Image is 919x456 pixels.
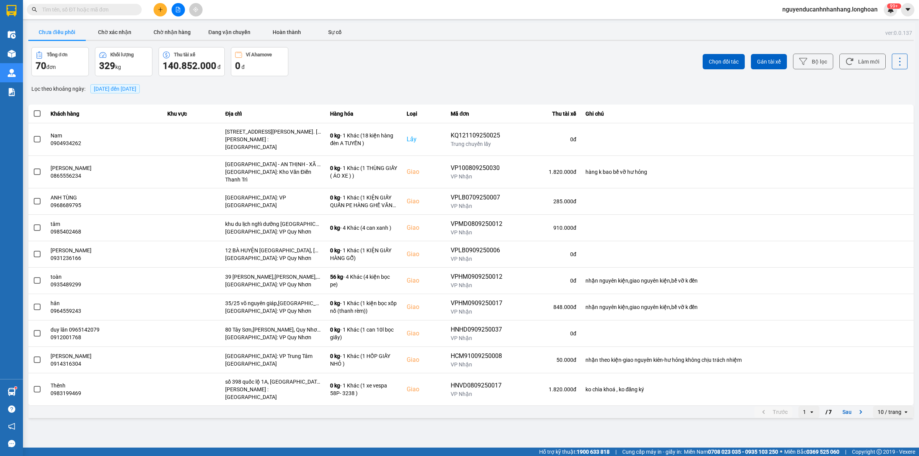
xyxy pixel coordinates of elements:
div: VP Nhận [451,308,502,315]
div: đơn [36,60,85,72]
div: đ [235,60,284,72]
div: kg [99,60,148,72]
th: Hàng hóa [325,105,402,123]
div: VP Nhận [451,202,502,210]
span: message [8,440,15,447]
div: VP Nhận [451,173,502,180]
div: Giao [407,276,442,285]
span: 0 kg [330,194,340,201]
div: [GEOGRAPHIC_DATA]: VP Quy Nhơn [225,228,321,235]
div: 0968689795 [51,201,159,209]
button: Bộ lọc [793,54,833,69]
div: [GEOGRAPHIC_DATA]: VP Quy Nhơn [225,307,321,315]
div: - 1 Khác (1 KIỆN GIẤY HÀNG GỖ) [330,247,397,262]
div: 10 / trang [878,408,901,416]
button: Chờ nhận hàng [143,25,201,40]
span: caret-down [904,6,911,13]
img: warehouse-icon [8,31,16,39]
div: 0904934262 [51,139,159,147]
button: next page. current page 1 / 7 [838,406,870,418]
div: 1 [803,408,806,416]
button: previous page. current page 1 / 7 [754,406,792,418]
span: 0 kg [330,165,340,171]
span: 0 kg [330,382,340,389]
div: 50.000 đ [512,356,576,364]
div: 12 BÀ HUYỆN [GEOGRAPHIC_DATA], [GEOGRAPHIC_DATA], [GEOGRAPHIC_DATA], [GEOGRAPHIC_DATA] [225,247,321,254]
span: Miền Nam [684,448,778,456]
svg: open [809,409,815,415]
div: [GEOGRAPHIC_DATA]: VP Quy Nhơn [225,281,321,288]
span: | [845,448,846,456]
div: 0935489299 [51,281,159,288]
div: HNHD0909250037 [451,325,502,334]
div: 910.000 đ [512,224,576,232]
div: duy lân 0965142079 [51,326,159,333]
div: tâm [51,220,159,228]
div: 1.820.000 đ [512,386,576,393]
div: 39 [PERSON_NAME],[PERSON_NAME], quy nhơn,bình định [225,273,321,281]
div: - 1 Khác (1 KIỆN GIẤY QUẤN PE HÀNG GHẾ VĂN PHÒNG) [330,194,397,209]
div: [GEOGRAPHIC_DATA] - AN THỊNH - XÃ [GEOGRAPHIC_DATA] - [GEOGRAPHIC_DATA] [225,160,321,168]
div: - 1 Khác (1 THÙNG GIẤY ( ÁO XE ) ) [330,164,397,180]
span: Lọc theo khoảng ngày : [31,85,85,93]
div: 0985402468 [51,228,159,235]
span: search [32,7,37,12]
div: 285.000 đ [512,198,576,205]
div: VP Nhận [451,281,502,289]
strong: 1900 633 818 [577,449,610,455]
div: - 1 Khác (1 kiện bọc xốp nổ (thanh rèm)) [330,299,397,315]
button: Ví Ahamove0 đ [231,47,288,76]
div: nhận nguyên kiện,giao nguyên kiện,bể vỡ k đền [585,277,909,284]
div: 0931236166 [51,254,159,262]
div: 0914316304 [51,360,159,368]
img: warehouse-icon [8,50,16,58]
span: / 7 [826,407,832,417]
div: hàng k bao bể vỡ hư hỏng [585,168,909,176]
div: 848.000 đ [512,303,576,311]
div: Giao [407,302,442,312]
span: 0 kg [330,353,340,359]
div: [GEOGRAPHIC_DATA]: Kho Văn Điển Thanh Trì [225,168,321,183]
button: Chờ xác nhận [86,25,143,40]
button: Hoàn thành [258,25,316,40]
button: Thu tài xế140.852.000 đ [159,47,225,76]
div: VP Nhận [451,361,502,368]
span: 11/09/2025 đến 11/09/2025 [94,86,136,92]
div: [STREET_ADDRESS][PERSON_NAME]. [GEOGRAPHIC_DATA], HCM [225,128,321,136]
div: VP Nhận [451,334,502,342]
div: nhận theo kiện-giao nguyên kiên-hư hỏng không chịu trách nhiệm [585,356,909,364]
div: - 1 Khác (1 can 10l bọc giấy) [330,326,397,341]
span: Hỗ trợ kỹ thuật: [539,448,610,456]
div: KQ121109250025 [451,131,502,140]
span: 0 kg [330,225,340,231]
div: Thênh [51,382,159,389]
div: 0865556234 [51,172,159,180]
div: ko chìa khoá , ko đăng ký [585,386,909,393]
div: VPLB0909250006 [451,246,502,255]
div: [GEOGRAPHIC_DATA]: VP [GEOGRAPHIC_DATA] [225,194,321,209]
th: Ghi chú [581,105,914,123]
div: [PERSON_NAME] [51,247,159,254]
div: Giao [407,197,442,206]
button: Gán tài xế [751,54,787,69]
div: VP Nhận [451,229,502,236]
span: file-add [175,7,181,12]
img: solution-icon [8,88,16,96]
div: VPHM0909250017 [451,299,502,308]
div: 0 đ [512,250,576,258]
img: warehouse-icon [8,69,16,77]
button: Khối lượng329kg [95,47,152,76]
button: aim [189,3,203,16]
div: Giao [407,355,442,364]
div: Giao [407,385,442,394]
div: Thu tài xế [512,109,576,118]
div: - 1 Khác (18 kiện hàng đèn A TUYẾN ) [330,132,397,147]
div: Trung chuyển lấy [451,140,502,148]
sup: 1 [15,387,17,389]
img: warehouse-icon [8,388,16,396]
span: copyright [876,449,882,454]
div: 0 đ [512,277,576,284]
div: 0 đ [512,330,576,337]
span: 0 kg [330,247,340,253]
sup: 226 [887,3,901,9]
